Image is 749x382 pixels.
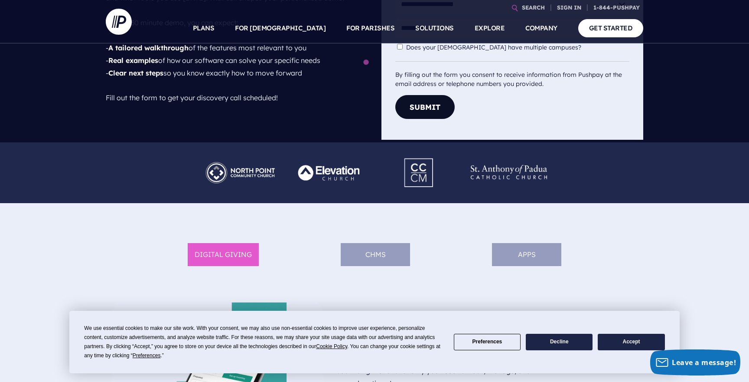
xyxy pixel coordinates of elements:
[337,308,547,342] h3: Nurture Generosity
[388,153,450,161] picture: Pushpay_Logo__CCM
[193,13,215,43] a: PLANS
[598,334,664,351] button: Accept
[395,61,629,89] div: By filling out the form you consent to receive information from Pushpay at the email address or t...
[406,44,586,51] label: Does your [DEMOGRAPHIC_DATA] have multiple campuses?
[69,311,680,373] div: Cookie Consent Prompt
[415,13,454,43] a: SOLUTIONS
[346,13,394,43] a: FOR PARISHES
[395,95,455,119] button: Submit
[108,43,189,52] strong: A tailored walkthrough
[475,13,505,43] a: EXPLORE
[108,56,158,65] strong: Real examples
[464,157,554,165] picture: Pushpay_Logo__StAnthony
[492,243,561,266] li: APPS
[578,19,644,37] a: GET STARTED
[195,157,285,165] picture: Pushpay_Logo__NorthPoint
[108,69,163,77] strong: Clear next steps
[650,349,740,375] button: Leave a message!
[188,243,259,266] li: DIGITAL GIVING
[235,13,326,43] a: FOR [DEMOGRAPHIC_DATA]
[84,324,443,360] div: We use essential cookies to make our site work. With your consent, we may also use non-essential ...
[133,352,161,359] span: Preferences
[454,334,521,351] button: Preferences
[526,334,593,351] button: Decline
[341,243,410,266] li: ChMS
[316,343,347,349] span: Cookie Policy
[525,13,557,43] a: COMPANY
[672,358,736,367] span: Leave a message!
[285,157,374,165] picture: Pushpay_Logo__Elevation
